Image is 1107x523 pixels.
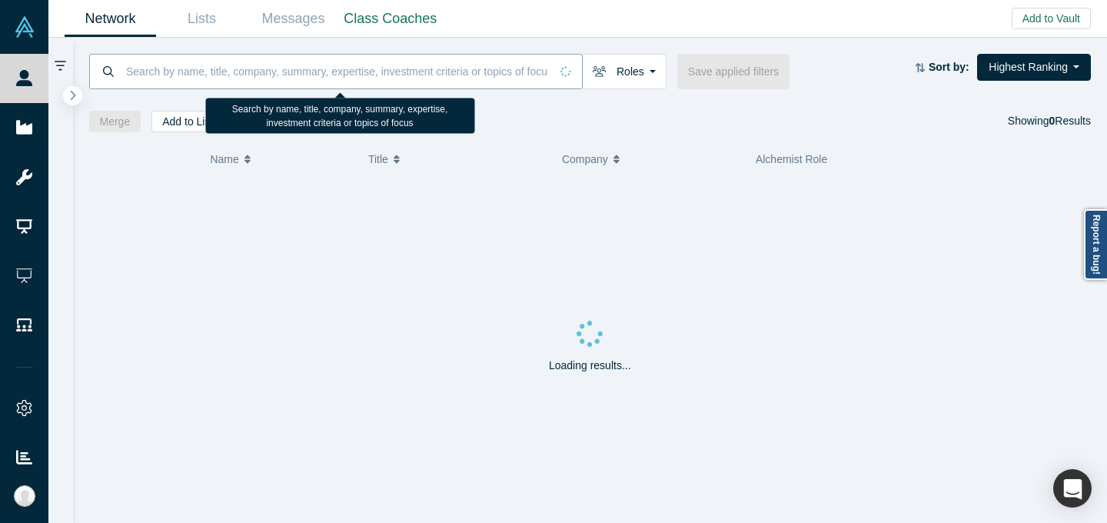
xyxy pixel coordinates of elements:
button: Highest Ranking [977,54,1091,81]
a: Lists [156,1,248,37]
button: Name [210,143,352,175]
a: Messages [248,1,339,37]
div: Showing [1008,111,1091,132]
button: Merge [89,111,141,132]
p: Loading results... [549,358,631,374]
button: Title [368,143,546,175]
strong: Sort by: [929,61,969,73]
button: Add to List [151,111,224,132]
a: Network [65,1,156,37]
span: Alchemist Role [756,153,827,165]
img: Ally Hoang's Account [14,485,35,507]
input: Search by name, title, company, summary, expertise, investment criteria or topics of focus [125,53,550,89]
span: Company [562,143,608,175]
strong: 0 [1049,115,1055,127]
button: Add to Vault [1012,8,1091,29]
span: Name [210,143,238,175]
span: Title [368,143,388,175]
button: Save applied filters [677,54,790,89]
a: Report a bug! [1084,209,1107,280]
img: Alchemist Vault Logo [14,16,35,38]
button: Roles [582,54,667,89]
button: Company [562,143,740,175]
a: Class Coaches [339,1,442,37]
span: Results [1049,115,1091,127]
